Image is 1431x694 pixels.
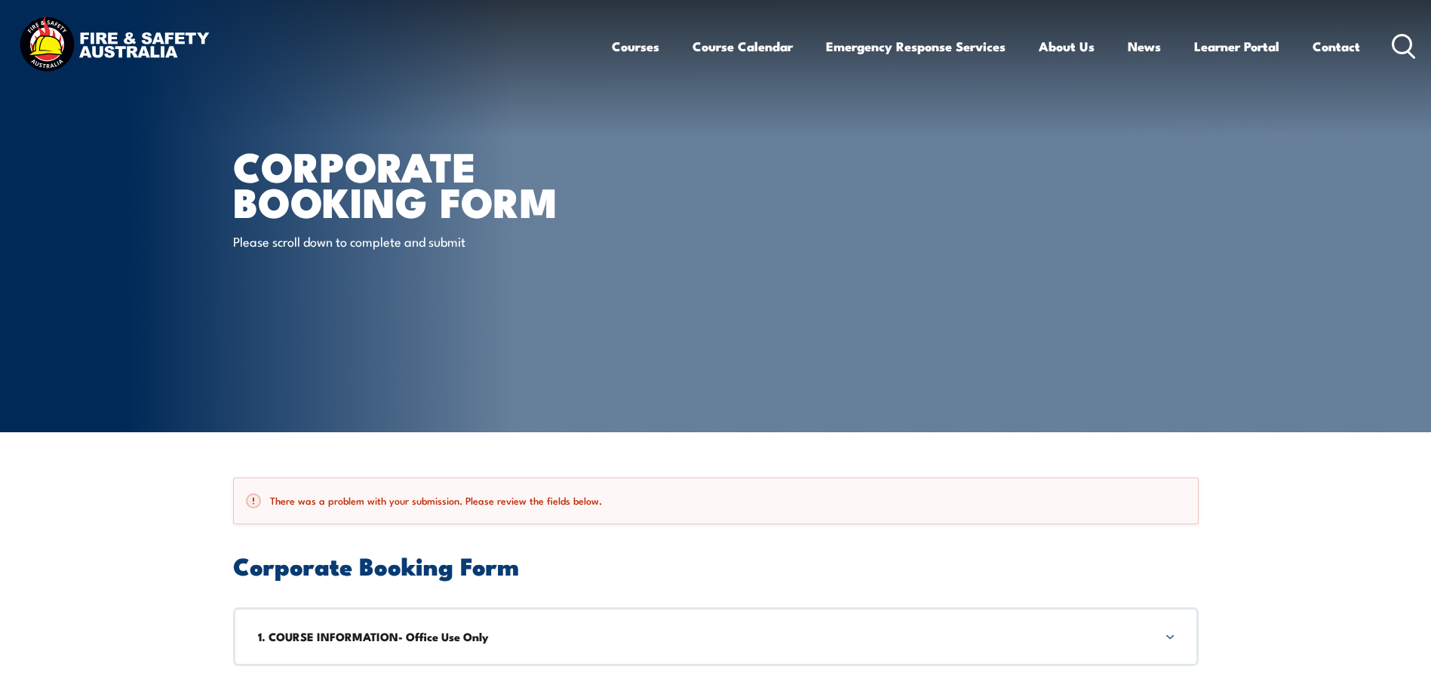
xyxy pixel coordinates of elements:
h1: Corporate Booking Form [233,148,606,218]
a: About Us [1039,26,1095,66]
a: Learner Portal [1194,26,1279,66]
a: News [1128,26,1161,66]
a: Course Calendar [692,26,793,66]
h2: Corporate Booking Form [233,554,1199,576]
a: Contact [1313,26,1360,66]
h2: There was a problem with your submission. Please review the fields below. [246,493,1186,508]
a: Courses [612,26,659,66]
p: Please scroll down to complete and submit [233,232,508,250]
div: 1. COURSE INFORMATION- Office Use Only [233,607,1199,666]
a: Emergency Response Services [826,26,1006,66]
h3: 1. COURSE INFORMATION- Office Use Only [258,628,1174,645]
